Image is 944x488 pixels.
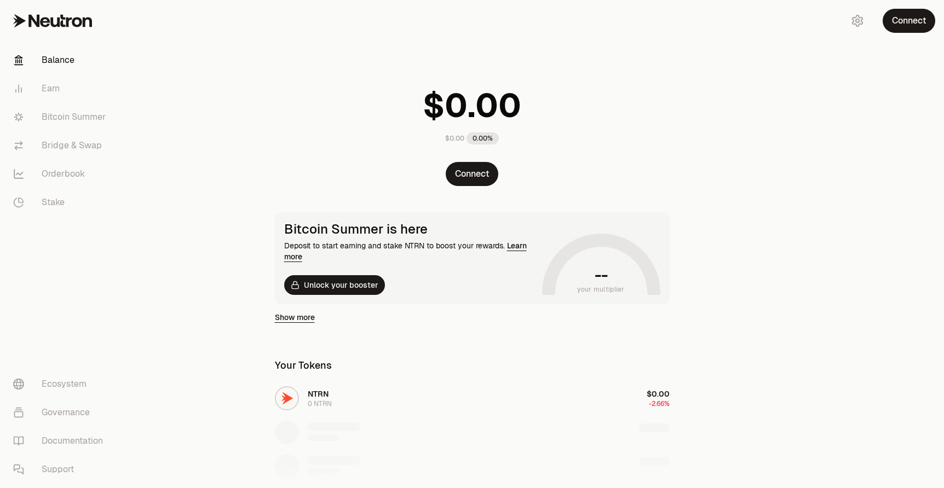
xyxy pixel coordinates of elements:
[284,275,385,295] button: Unlock your booster
[4,427,118,455] a: Documentation
[4,455,118,484] a: Support
[467,132,499,144] div: 0.00%
[4,188,118,217] a: Stake
[446,162,498,186] button: Connect
[4,46,118,74] a: Balance
[4,160,118,188] a: Orderbook
[445,134,464,143] div: $0.00
[284,240,538,262] div: Deposit to start earning and stake NTRN to boost your rewards.
[4,398,118,427] a: Governance
[4,103,118,131] a: Bitcoin Summer
[4,370,118,398] a: Ecosystem
[284,222,538,237] div: Bitcoin Summer is here
[577,284,625,295] span: your multiplier
[883,9,935,33] button: Connect
[275,358,332,373] div: Your Tokens
[595,266,607,284] h1: --
[275,312,315,323] a: Show more
[4,131,118,160] a: Bridge & Swap
[4,74,118,103] a: Earn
